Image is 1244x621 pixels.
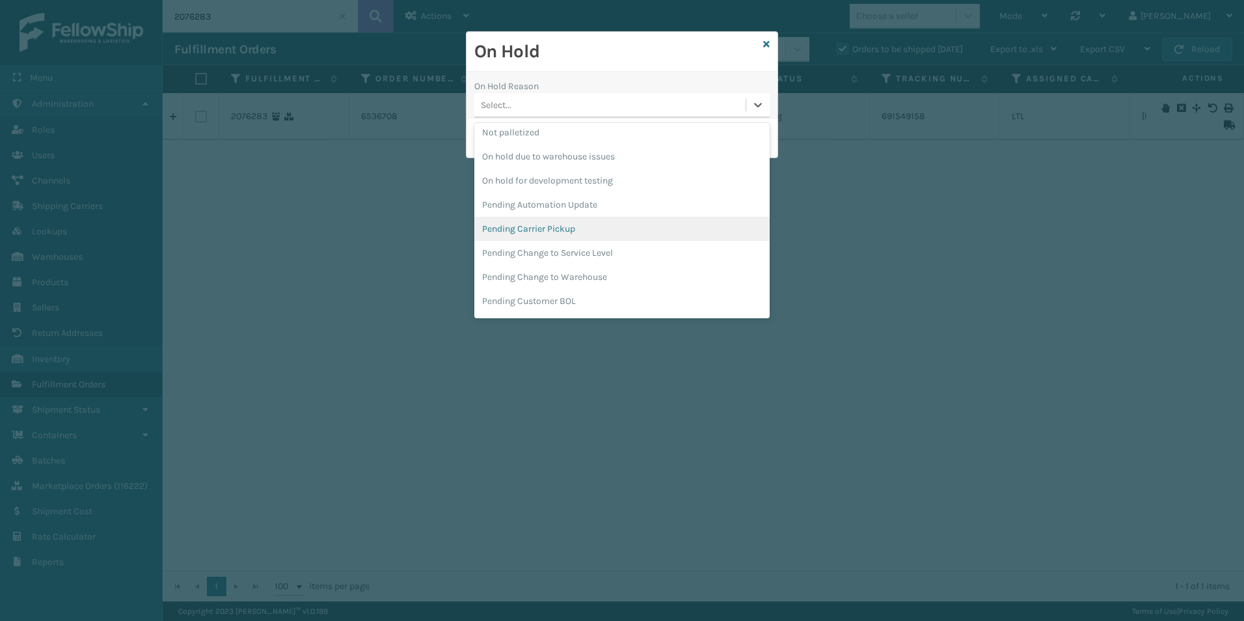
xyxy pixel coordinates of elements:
[474,40,758,63] h2: On Hold
[474,169,770,193] div: On hold for development testing
[474,265,770,289] div: Pending Change to Warehouse
[474,145,770,169] div: On hold due to warehouse issues
[481,98,511,112] div: Select...
[474,241,770,265] div: Pending Change to Service Level
[474,313,770,337] div: Pending Customer Expensive Service
[474,217,770,241] div: Pending Carrier Pickup
[474,120,770,145] div: Not palletized
[474,193,770,217] div: Pending Automation Update
[474,79,539,93] label: On Hold Reason
[474,289,770,313] div: Pending Customer BOL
